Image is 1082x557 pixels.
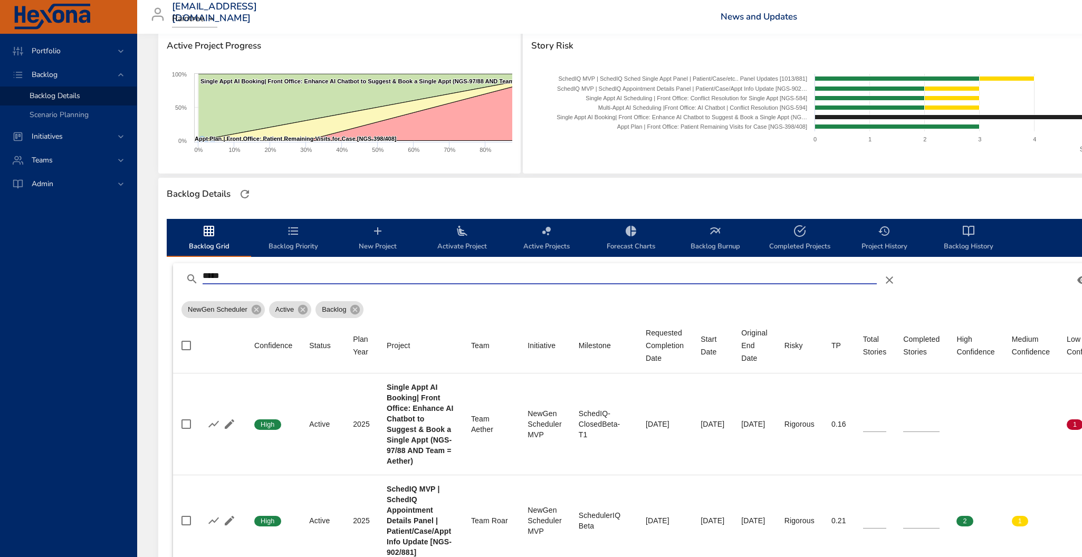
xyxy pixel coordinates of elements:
div: Backlog Details [164,186,234,203]
span: TP [831,339,846,352]
div: Team Aether [471,414,511,435]
span: High [254,420,281,429]
img: Hexona [13,4,92,30]
div: [DATE] [741,419,767,429]
div: Medium Confidence [1012,333,1050,358]
div: Sort [956,333,994,358]
div: Sort [784,339,803,352]
div: [DATE] [701,515,724,526]
text: 40% [336,147,348,153]
span: Active Project Progress [167,41,512,51]
div: Completed Stories [903,333,940,358]
b: Single Appt AI Booking| Front Office: Enhance AI Chatbot to Suggest & Book a Single Appt (NGS-97/... [387,383,454,465]
div: Sort [528,339,556,352]
text: 2 [923,136,926,142]
span: Active [269,304,300,315]
div: NewGen Scheduler MVP [528,408,561,440]
text: 30% [300,147,312,153]
div: 0.16 [831,419,846,429]
div: Requested Completion Date [646,326,684,364]
div: 0.21 [831,515,846,526]
span: 1 [1012,516,1028,526]
text: Single Appt AI Booking| Front Office: Enhance AI Chatbot to Suggest & Book a Single Appt (NGS-97/... [200,78,541,84]
button: Show Burnup [206,513,222,529]
text: 3 [978,136,981,142]
span: NewGen Scheduler [181,304,254,315]
button: Edit Project Details [222,416,237,432]
span: Status [309,339,336,352]
button: Show Burnup [206,416,222,432]
text: Appt Plan | Front Office: Patient Remaining Visits for Case [NGS-398/408] [617,123,807,130]
text: SchedIQ MVP | SchedIQ Appointment Details Panel | Patient/Case/Appt Info Update [NGS-902… [557,85,807,92]
div: Sort [646,326,684,364]
div: Backlog [315,301,363,318]
span: Initiatives [23,131,71,141]
text: 4 [1033,136,1036,142]
div: NewGen Scheduler MVP [528,505,561,536]
div: Sort [701,333,724,358]
span: Project [387,339,454,352]
div: Initiative [528,339,556,352]
div: Sort [387,339,410,352]
span: Activate Project [426,225,498,253]
div: 2025 [353,515,370,526]
div: Sort [863,333,887,358]
div: SchedulerIQ Beta [579,510,629,531]
div: NewGen Scheduler [181,301,265,318]
div: [DATE] [741,515,767,526]
div: Risky [784,339,803,352]
span: High [254,516,281,526]
span: Backlog Burnup [679,225,751,253]
input: Search [203,267,877,284]
div: Sort [309,339,331,352]
text: 60% [408,147,419,153]
text: 50% [175,104,187,111]
text: 70% [444,147,455,153]
div: TP [831,339,841,352]
text: 50% [372,147,384,153]
div: Team Roar [471,515,511,526]
div: Project [387,339,410,352]
div: Sort [579,339,611,352]
span: 0 [1012,420,1028,429]
span: Teams [23,155,61,165]
span: Backlog Grid [173,225,245,253]
div: Start Date [701,333,724,358]
text: 20% [264,147,276,153]
button: Refresh Page [237,186,253,202]
div: [DATE] [646,419,684,429]
span: 2 [956,516,973,526]
div: Raintree [172,11,217,27]
text: 0 [813,136,817,142]
span: Forecast Charts [595,225,667,253]
span: 0 [956,420,973,429]
text: SchedIQ MVP | SchedIQ Sched Single Appt Panel | Patient/Case/etc.. Panel Updates [1013/881] [559,75,807,82]
span: Backlog Details [30,91,80,101]
span: Milestone [579,339,629,352]
div: Active [309,515,336,526]
span: Backlog History [933,225,1004,253]
text: Single Appt AI Booking| Front Office: Enhance AI Chatbot to Suggest & Book a Single Appt (NG… [557,114,807,120]
text: 0% [195,147,203,153]
div: High Confidence [956,333,994,358]
text: Multi-Appt AI Scheduling |Front Office: AI Chatbot | Conflict Resolution [NGS-594] [598,104,807,111]
div: Milestone [579,339,611,352]
span: Plan Year [353,333,370,358]
text: Appt Plan | Front Office: Patient Remaining Visits for Case [NGS-398/408] [195,136,397,142]
text: Single Appt AI Scheduling | Front Office: Conflict Resolution for Single Appt [NGS-584] [586,95,807,101]
div: Total Stories [863,333,887,358]
span: Confidence [254,339,292,352]
div: 2025 [353,419,370,429]
text: 10% [228,147,240,153]
span: Backlog [23,70,66,80]
text: 1 [868,136,872,142]
span: Admin [23,179,62,189]
span: Backlog Priority [257,225,329,253]
span: New Project [342,225,414,253]
span: Scenario Planning [30,110,89,120]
